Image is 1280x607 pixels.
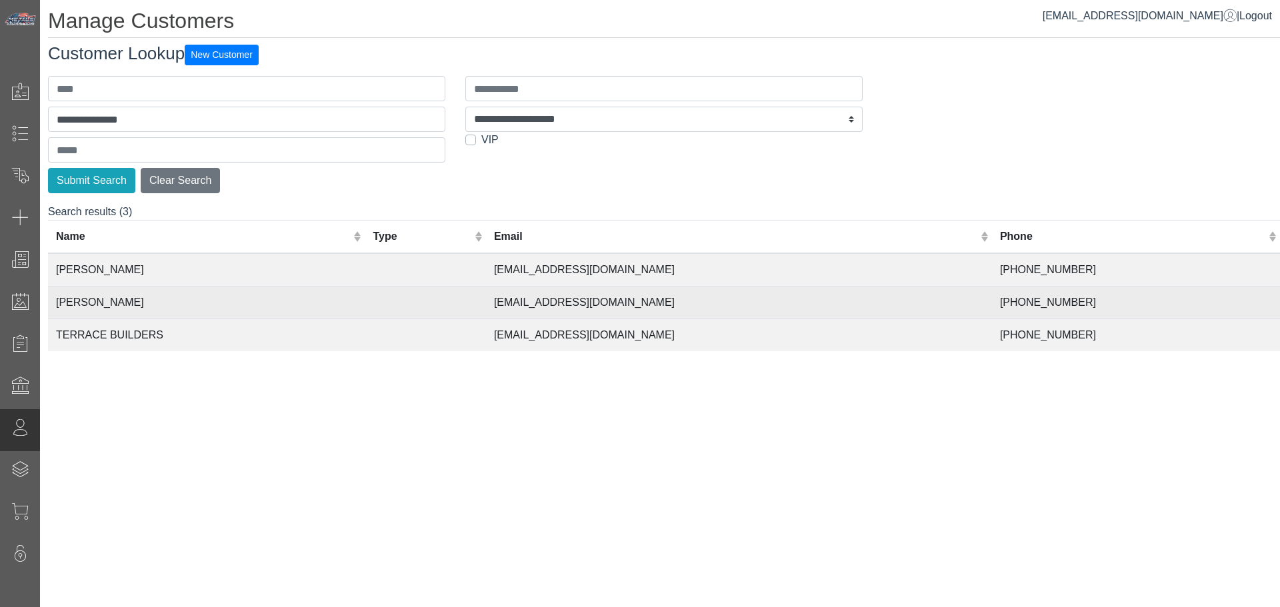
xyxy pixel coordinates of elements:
[494,229,977,245] div: Email
[48,319,365,352] td: TERRACE BUILDERS
[1239,10,1272,21] span: Logout
[1043,8,1272,24] div: |
[48,168,135,193] button: Submit Search
[992,253,1280,287] td: [PHONE_NUMBER]
[185,43,259,63] a: New Customer
[992,319,1280,352] td: [PHONE_NUMBER]
[48,204,1280,351] div: Search results (3)
[141,168,220,193] button: Clear Search
[48,43,1280,65] h3: Customer Lookup
[48,253,365,287] td: [PERSON_NAME]
[48,287,365,319] td: [PERSON_NAME]
[1000,229,1265,245] div: Phone
[486,253,992,287] td: [EMAIL_ADDRESS][DOMAIN_NAME]
[992,287,1280,319] td: [PHONE_NUMBER]
[4,12,37,27] img: Metals Direct Inc Logo
[486,319,992,352] td: [EMAIL_ADDRESS][DOMAIN_NAME]
[486,287,992,319] td: [EMAIL_ADDRESS][DOMAIN_NAME]
[1043,10,1237,21] a: [EMAIL_ADDRESS][DOMAIN_NAME]
[56,229,350,245] div: Name
[481,132,499,148] label: VIP
[48,8,1280,38] h1: Manage Customers
[373,229,471,245] div: Type
[185,45,259,65] button: New Customer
